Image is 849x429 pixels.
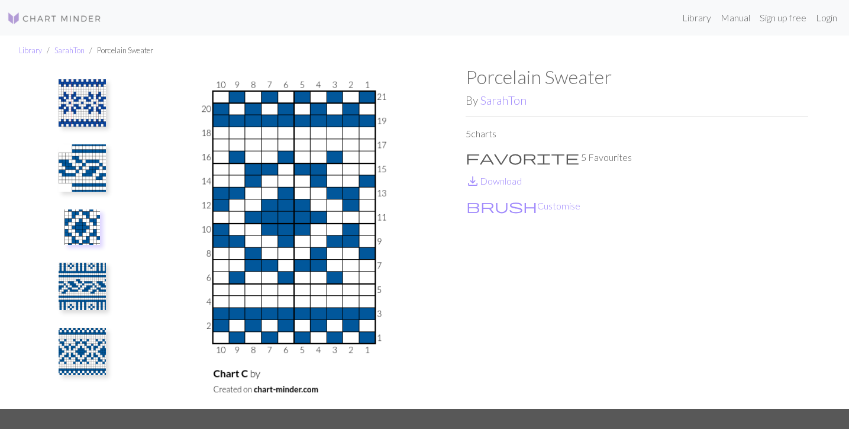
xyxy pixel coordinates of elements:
p: 5 charts [466,127,808,141]
i: Customise [466,199,537,213]
i: Favourite [466,150,579,164]
img: Sleeve Chart B [59,263,106,310]
img: Chart A [59,79,106,127]
h1: Porcelain Sweater [466,66,808,88]
img: Chart B [59,144,106,192]
img: Sleeve Chart C [59,328,106,375]
a: Library [19,46,42,55]
a: Login [811,6,842,30]
img: Chart C [64,209,100,245]
a: SarahTon [480,93,527,107]
a: SarahTon [54,46,85,55]
span: favorite [466,149,579,166]
img: Chart C [123,66,466,409]
i: Download [466,174,480,188]
span: brush [466,198,537,214]
a: Sign up free [755,6,811,30]
h2: By [466,93,808,107]
img: Logo [7,11,102,25]
span: save_alt [466,173,480,189]
a: Library [677,6,716,30]
a: DownloadDownload [466,175,522,186]
a: Manual [716,6,755,30]
button: CustomiseCustomise [466,198,581,214]
p: 5 Favourites [466,150,808,164]
li: Porcelain Sweater [85,45,153,56]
